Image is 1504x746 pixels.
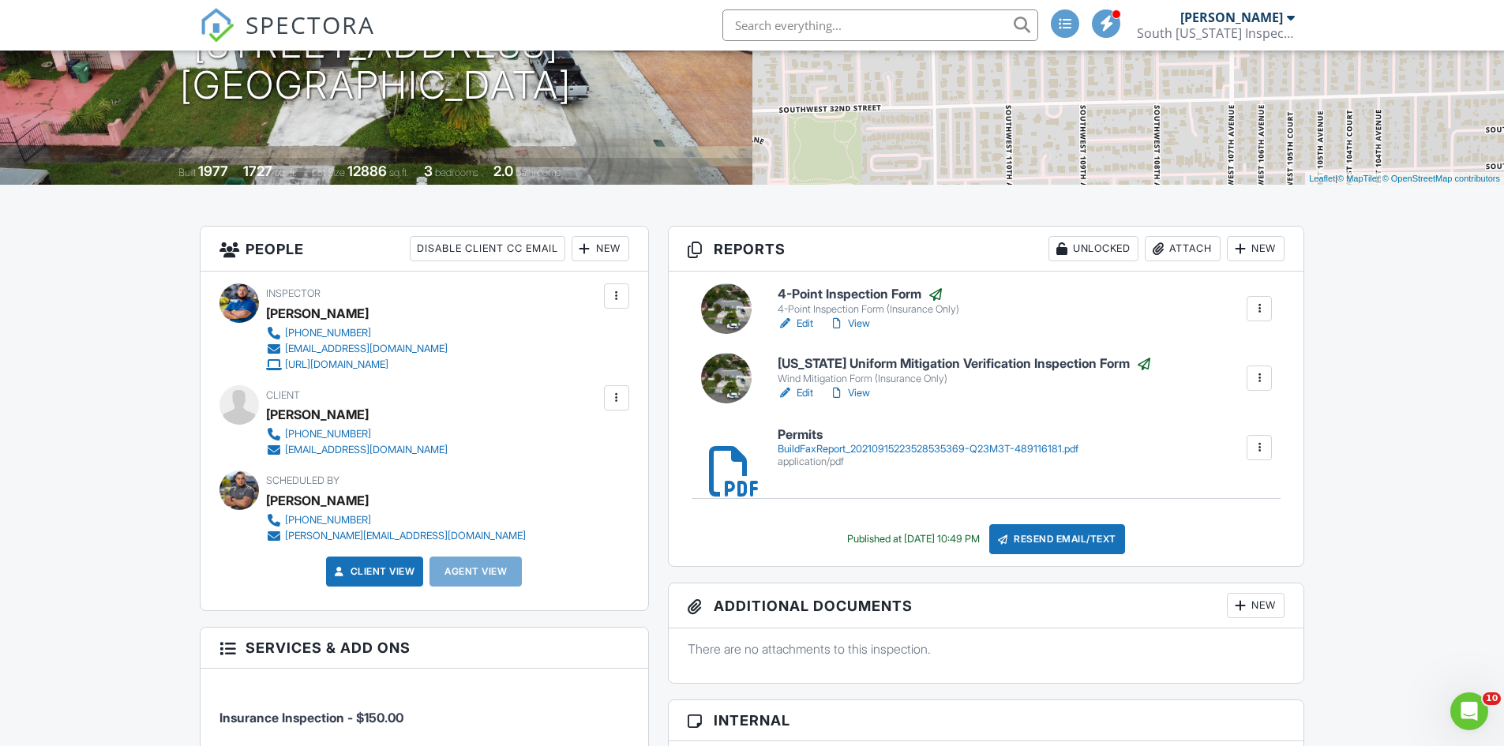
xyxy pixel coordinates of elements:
[266,403,369,426] div: [PERSON_NAME]
[243,163,272,179] div: 1727
[688,640,1285,658] p: There are no attachments to this inspection.
[266,302,369,325] div: [PERSON_NAME]
[572,236,629,261] div: New
[778,316,813,332] a: Edit
[275,167,297,178] span: sq. ft.
[516,167,561,178] span: bathrooms
[266,512,526,528] a: [PHONE_NUMBER]
[389,167,409,178] span: sq.ft.
[829,385,870,401] a: View
[1180,9,1283,25] div: [PERSON_NAME]
[1048,236,1138,261] div: Unlocked
[778,428,1078,442] h6: Permits
[493,163,513,179] div: 2.0
[778,443,1078,455] div: BuildFaxReport_20210915223528535369-Q23M3T-489116181.pdf
[266,287,321,299] span: Inspector
[201,628,648,669] h3: Services & Add ons
[1137,25,1295,41] div: South Florida Inspectors
[266,426,448,442] a: [PHONE_NUMBER]
[266,442,448,458] a: [EMAIL_ADDRESS][DOMAIN_NAME]
[1305,172,1504,186] div: |
[200,8,234,43] img: The Best Home Inspection Software - Spectora
[669,227,1304,272] h3: Reports
[332,564,415,579] a: Client View
[219,710,403,725] span: Insurance Inspection - $150.00
[246,8,375,41] span: SPECTORA
[778,287,959,302] h6: 4-Point Inspection Form
[266,489,369,512] div: [PERSON_NAME]
[285,530,526,542] div: [PERSON_NAME][EMAIL_ADDRESS][DOMAIN_NAME]
[778,428,1078,468] a: Permits BuildFaxReport_20210915223528535369-Q23M3T-489116181.pdf application/pdf
[435,167,478,178] span: bedrooms
[266,474,339,486] span: Scheduled By
[178,167,196,178] span: Built
[778,385,813,401] a: Edit
[1337,174,1380,183] a: © MapTiler
[1483,692,1501,705] span: 10
[669,700,1304,741] h3: Internal
[1145,236,1221,261] div: Attach
[266,528,526,544] a: [PERSON_NAME][EMAIL_ADDRESS][DOMAIN_NAME]
[285,428,371,440] div: [PHONE_NUMBER]
[1227,593,1285,618] div: New
[312,167,345,178] span: Lot Size
[266,357,448,373] a: [URL][DOMAIN_NAME]
[285,444,448,456] div: [EMAIL_ADDRESS][DOMAIN_NAME]
[989,524,1125,554] div: Resend Email/Text
[778,287,959,317] a: 4-Point Inspection Form 4-Point Inspection Form (Insurance Only)
[180,24,572,107] h1: [STREET_ADDRESS] [GEOGRAPHIC_DATA]
[201,227,648,272] h3: People
[722,9,1038,41] input: Search everything...
[200,21,375,54] a: SPECTORA
[1450,692,1488,730] iframe: Intercom live chat
[778,373,1152,385] div: Wind Mitigation Form (Insurance Only)
[285,343,448,355] div: [EMAIL_ADDRESS][DOMAIN_NAME]
[198,163,228,179] div: 1977
[847,533,980,545] div: Published at [DATE] 10:49 PM
[285,514,371,527] div: [PHONE_NUMBER]
[1382,174,1500,183] a: © OpenStreetMap contributors
[669,583,1304,628] h3: Additional Documents
[285,327,371,339] div: [PHONE_NUMBER]
[266,325,448,341] a: [PHONE_NUMBER]
[778,356,1152,372] h6: [US_STATE] Uniform Mitigation Verification Inspection Form
[219,680,629,739] li: Service: Insurance Inspection
[266,389,300,401] span: Client
[424,163,433,179] div: 3
[1309,174,1335,183] a: Leaflet
[1227,236,1285,261] div: New
[266,341,448,357] a: [EMAIL_ADDRESS][DOMAIN_NAME]
[410,236,565,261] div: Disable Client CC Email
[778,303,959,316] div: 4-Point Inspection Form (Insurance Only)
[778,356,1152,386] a: [US_STATE] Uniform Mitigation Verification Inspection Form Wind Mitigation Form (Insurance Only)
[285,358,388,371] div: [URL][DOMAIN_NAME]
[829,316,870,332] a: View
[778,455,1078,468] div: application/pdf
[347,163,387,179] div: 12886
